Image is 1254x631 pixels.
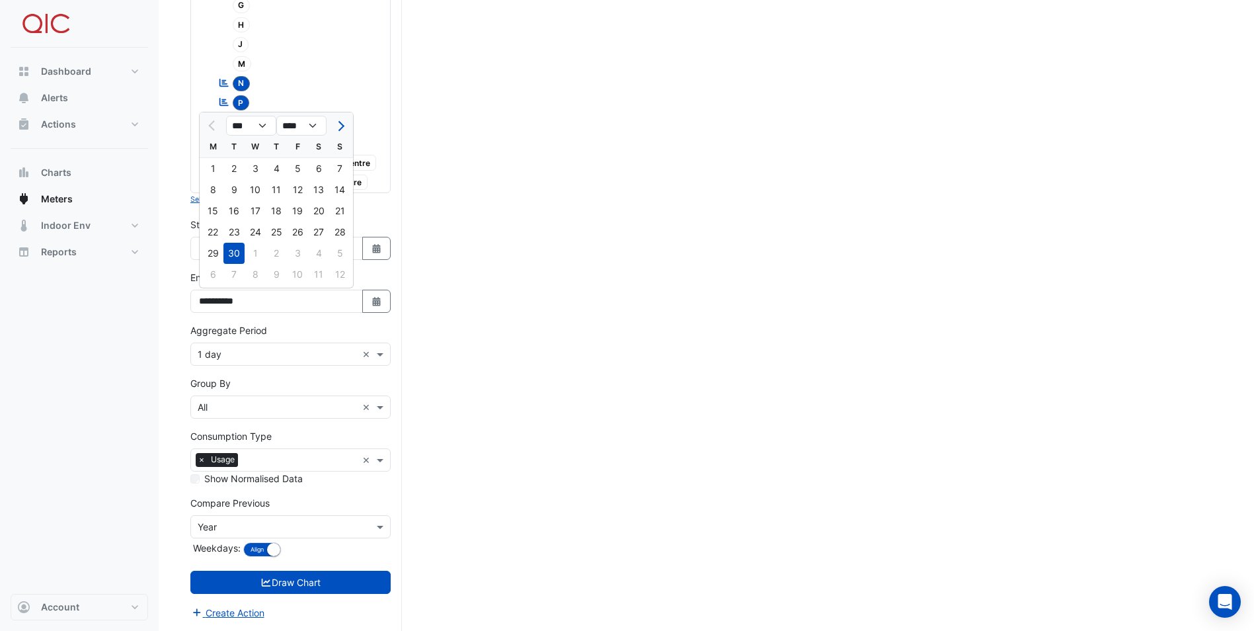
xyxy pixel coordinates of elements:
div: Sunday, April 28, 2024 [329,222,350,243]
app-icon: Indoor Env [17,219,30,232]
div: Thursday, May 9, 2024 [266,264,287,285]
img: Company Logo [16,11,75,37]
div: Sunday, April 14, 2024 [329,179,350,200]
app-icon: Alerts [17,91,30,105]
div: F [287,136,308,157]
div: Tuesday, April 9, 2024 [223,179,245,200]
div: Monday, April 8, 2024 [202,179,223,200]
span: Clear [362,400,373,414]
button: Actions [11,111,148,138]
div: 26 [287,222,308,243]
div: Tuesday, April 23, 2024 [223,222,245,243]
fa-icon: Select Date [371,243,383,254]
div: 9 [266,264,287,285]
div: Friday, April 5, 2024 [287,158,308,179]
button: Reports [11,239,148,265]
select: Select year [276,116,327,136]
div: Open Intercom Messenger [1209,586,1241,618]
div: Sunday, April 21, 2024 [329,200,350,222]
div: Monday, April 15, 2024 [202,200,223,222]
div: Sunday, May 5, 2024 [329,243,350,264]
label: Start Date [190,218,235,231]
div: 1 [245,243,266,264]
div: 16 [223,200,245,222]
fa-icon: Reportable [218,77,230,88]
select: Select month [226,116,276,136]
fa-icon: Select Date [371,296,383,307]
div: 5 [329,243,350,264]
div: Tuesday, April 16, 2024 [223,200,245,222]
div: Sunday, May 12, 2024 [329,264,350,285]
div: Saturday, April 27, 2024 [308,222,329,243]
span: × [196,453,208,466]
label: Aggregate Period [190,323,267,337]
label: Group By [190,376,231,390]
button: Alerts [11,85,148,111]
app-icon: Charts [17,166,30,179]
div: 19 [287,200,308,222]
small: Select Reportable [190,195,251,204]
div: 10 [287,264,308,285]
span: H [233,17,251,32]
div: Friday, May 3, 2024 [287,243,308,264]
div: Saturday, April 13, 2024 [308,179,329,200]
div: Saturday, April 6, 2024 [308,158,329,179]
div: Monday, April 1, 2024 [202,158,223,179]
div: Tuesday, April 30, 2024 [223,243,245,264]
div: 8 [245,264,266,285]
button: Next month [332,115,348,136]
div: 9 [223,179,245,200]
div: Wednesday, May 1, 2024 [245,243,266,264]
div: Wednesday, May 8, 2024 [245,264,266,285]
div: 12 [287,179,308,200]
div: Tuesday, May 7, 2024 [223,264,245,285]
span: N [233,76,251,91]
div: S [329,136,350,157]
span: Usage [208,453,238,466]
div: 22 [202,222,223,243]
span: Clear [362,347,373,361]
div: Thursday, April 11, 2024 [266,179,287,200]
div: Sunday, April 7, 2024 [329,158,350,179]
div: Friday, May 10, 2024 [287,264,308,285]
div: 11 [308,264,329,285]
div: 29 [202,243,223,264]
div: 17 [245,200,266,222]
div: W [245,136,266,157]
div: 1 [202,158,223,179]
div: Monday, April 29, 2024 [202,243,223,264]
button: Indoor Env [11,212,148,239]
button: Meters [11,186,148,212]
div: 6 [202,264,223,285]
div: Wednesday, April 10, 2024 [245,179,266,200]
div: 12 [329,264,350,285]
app-icon: Dashboard [17,65,30,78]
label: Weekdays: [190,541,241,555]
button: Draw Chart [190,571,391,594]
span: J [233,37,249,52]
div: 24 [245,222,266,243]
span: P [233,95,250,110]
button: Account [11,594,148,620]
div: 4 [308,243,329,264]
label: Show Normalised Data [204,472,303,485]
div: Monday, May 6, 2024 [202,264,223,285]
div: 21 [329,200,350,222]
button: Create Action [190,605,265,620]
div: T [266,136,287,157]
span: Actions [41,118,76,131]
span: Reports [41,245,77,259]
span: Account [41,601,79,614]
app-icon: Meters [17,192,30,206]
div: 15 [202,200,223,222]
app-icon: Actions [17,118,30,131]
div: 6 [308,158,329,179]
span: Meters [41,192,73,206]
div: 20 [308,200,329,222]
div: Thursday, April 25, 2024 [266,222,287,243]
button: Dashboard [11,58,148,85]
div: 30 [223,243,245,264]
div: Saturday, May 11, 2024 [308,264,329,285]
div: 7 [223,264,245,285]
div: 18 [266,200,287,222]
